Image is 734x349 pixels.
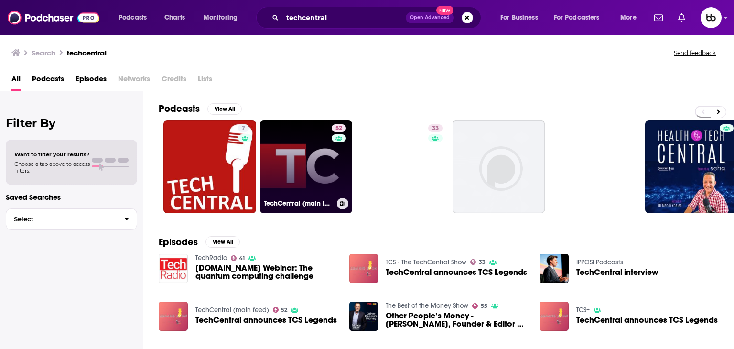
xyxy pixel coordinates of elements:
[281,308,287,312] span: 52
[158,10,191,25] a: Charts
[614,10,648,25] button: open menu
[386,302,468,310] a: The Best of the Money Show
[332,124,346,132] a: 52
[231,255,245,261] a: 41
[195,254,227,262] a: TechRadio
[650,10,667,26] a: Show notifications dropdown
[159,236,198,248] h2: Episodes
[479,260,486,264] span: 33
[205,236,240,248] button: View All
[119,11,147,24] span: Podcasts
[159,103,200,115] h2: Podcasts
[76,71,107,91] a: Episodes
[386,258,466,266] a: TCS - The TechCentral Show
[67,48,107,57] h3: techcentral
[195,316,337,324] a: TechCentral announces TCS Legends
[195,306,269,314] a: TechCentral (main feed)
[540,254,569,283] img: TechCentral interview
[164,11,185,24] span: Charts
[386,312,528,328] a: Other People’s Money - Duncan McLeod., Founder & Editor of TechCentral
[204,11,237,24] span: Monitoring
[32,48,55,57] h3: Search
[428,124,443,132] a: 33
[349,302,378,331] img: Other People’s Money - Duncan McLeod., Founder & Editor of TechCentral
[576,258,623,266] a: IPPOSI Podcasts
[159,302,188,331] img: TechCentral announces TCS Legends
[32,71,64,91] a: Podcasts
[11,71,21,91] a: All
[198,71,212,91] span: Lists
[118,71,150,91] span: Networks
[349,254,378,283] img: TechCentral announces TCS Legends
[273,307,288,313] a: 52
[112,10,159,25] button: open menu
[195,264,338,280] span: [DOMAIN_NAME] Webinar: The quantum computing challenge
[282,10,406,25] input: Search podcasts, credits, & more...
[472,303,487,309] a: 55
[335,124,342,133] span: 52
[576,306,590,314] a: TCS+
[674,10,689,26] a: Show notifications dropdown
[239,256,245,261] span: 41
[500,11,538,24] span: For Business
[701,7,722,28] span: Logged in as aj15670
[386,312,528,328] span: Other People’s Money - [PERSON_NAME], Founder & Editor of TechCentral
[238,124,249,132] a: 7
[207,103,242,115] button: View All
[159,254,188,283] img: TechCentral.ie Webinar: The quantum computing challenge
[265,7,490,29] div: Search podcasts, credits, & more...
[386,268,527,276] a: TechCentral announces TCS Legends
[470,259,486,265] a: 33
[162,71,186,91] span: Credits
[494,10,550,25] button: open menu
[197,10,250,25] button: open menu
[701,7,722,28] button: Show profile menu
[242,124,245,133] span: 7
[576,316,718,324] a: TechCentral announces TCS Legends
[436,6,453,15] span: New
[620,11,637,24] span: More
[159,103,242,115] a: PodcastsView All
[356,120,449,213] a: 33
[540,302,569,331] img: TechCentral announces TCS Legends
[159,236,240,248] a: EpisodesView All
[6,116,137,130] h2: Filter By
[264,199,333,207] h3: TechCentral (main feed)
[406,12,454,23] button: Open AdvancedNew
[260,120,353,213] a: 52TechCentral (main feed)
[8,9,99,27] img: Podchaser - Follow, Share and Rate Podcasts
[6,193,137,202] p: Saved Searches
[14,161,90,174] span: Choose a tab above to access filters.
[671,49,719,57] button: Send feedback
[548,10,614,25] button: open menu
[6,216,117,222] span: Select
[576,268,658,276] a: TechCentral interview
[14,151,90,158] span: Want to filter your results?
[481,304,487,308] span: 55
[554,11,600,24] span: For Podcasters
[6,208,137,230] button: Select
[163,120,256,213] a: 7
[410,15,450,20] span: Open Advanced
[701,7,722,28] img: User Profile
[432,124,439,133] span: 33
[195,264,338,280] a: TechCentral.ie Webinar: The quantum computing challenge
